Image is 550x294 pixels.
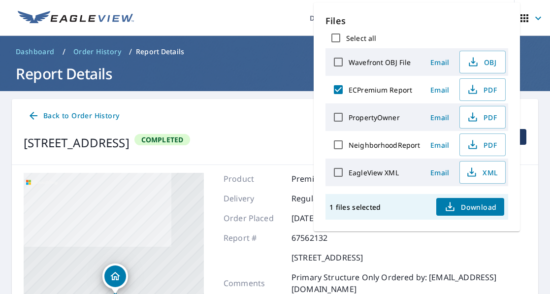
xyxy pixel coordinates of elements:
[424,82,455,98] button: Email
[291,252,363,263] p: [STREET_ADDRESS]
[466,139,497,151] span: PDF
[69,44,125,60] a: Order History
[135,135,190,144] span: Completed
[349,113,400,122] label: PropertyOwner
[428,85,452,95] span: Email
[224,232,283,244] p: Report #
[459,51,506,73] button: OBJ
[291,212,351,224] p: [DATE]
[428,168,452,177] span: Email
[466,84,497,96] span: PDF
[444,201,496,213] span: Download
[466,111,497,123] span: PDF
[28,110,119,122] span: Back to Order History
[291,232,351,244] p: 67562132
[428,58,452,67] span: Email
[459,106,506,129] button: PDF
[224,173,283,185] p: Product
[291,193,351,204] p: Regular
[424,137,455,153] button: Email
[459,78,506,101] button: PDF
[129,46,132,58] li: /
[18,11,134,26] img: EV Logo
[329,202,381,212] p: 1 files selected
[424,55,455,70] button: Email
[436,198,504,216] button: Download
[349,168,399,177] label: EagleView XML
[12,44,538,60] nav: breadcrumb
[346,33,376,43] label: Select all
[224,277,283,289] p: Comments
[24,107,123,125] a: Back to Order History
[102,263,128,294] div: Dropped pin, building 1, Residential property, 83 Hack Green Road Pound Ridge, NY 10576
[466,166,497,178] span: XML
[224,212,283,224] p: Order Placed
[424,110,455,125] button: Email
[428,113,452,122] span: Email
[136,47,184,57] p: Report Details
[459,133,506,156] button: PDF
[16,47,55,57] span: Dashboard
[325,14,508,28] p: Files
[63,46,65,58] li: /
[73,47,121,57] span: Order History
[349,58,411,67] label: Wavefront OBJ File
[224,193,283,204] p: Delivery
[24,134,129,152] div: [STREET_ADDRESS]
[12,64,538,84] h1: Report Details
[291,173,351,185] p: Premium
[428,140,452,150] span: Email
[424,165,455,180] button: Email
[459,161,506,184] button: XML
[349,85,412,95] label: ECPremium Report
[466,56,497,68] span: OBJ
[349,140,420,150] label: NeighborhoodReport
[12,44,59,60] a: Dashboard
